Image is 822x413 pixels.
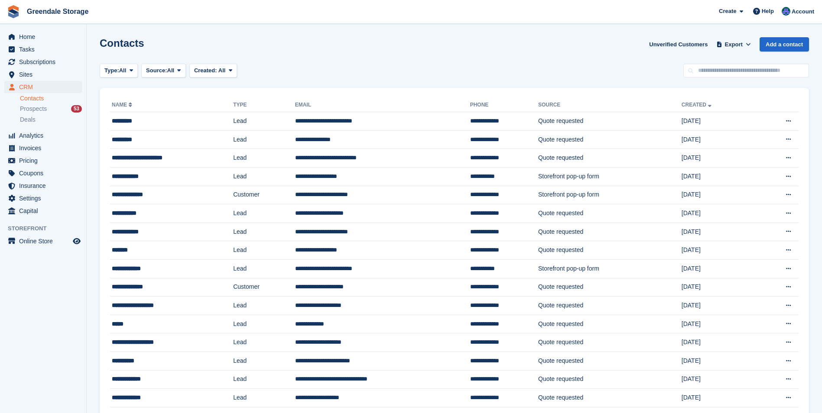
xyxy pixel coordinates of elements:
[470,98,538,112] th: Phone
[760,37,809,52] a: Add a contact
[538,333,682,352] td: Quote requested
[218,67,226,74] span: All
[4,68,82,81] a: menu
[100,37,144,49] h1: Contacts
[538,278,682,297] td: Quote requested
[538,223,682,241] td: Quote requested
[682,112,756,131] td: [DATE]
[682,352,756,370] td: [DATE]
[4,31,82,43] a: menu
[682,297,756,315] td: [DATE]
[19,235,71,247] span: Online Store
[715,37,753,52] button: Export
[762,7,774,16] span: Help
[682,149,756,168] td: [DATE]
[4,43,82,55] a: menu
[4,155,82,167] a: menu
[682,241,756,260] td: [DATE]
[167,66,175,75] span: All
[538,352,682,370] td: Quote requested
[194,67,217,74] span: Created:
[682,315,756,333] td: [DATE]
[233,370,295,389] td: Lead
[538,98,682,112] th: Source
[141,64,186,78] button: Source: All
[538,259,682,278] td: Storefront pop-up form
[112,102,134,108] a: Name
[4,235,82,247] a: menu
[233,186,295,204] td: Customer
[538,167,682,186] td: Storefront pop-up form
[7,5,20,18] img: stora-icon-8386f47178a22dfd0bd8f6a31ec36ba5ce8667c1dd55bd0f319d3a0aa187defe.svg
[4,81,82,93] a: menu
[682,102,713,108] a: Created
[19,129,71,142] span: Analytics
[782,7,790,16] img: Richard Harrison
[4,180,82,192] a: menu
[682,186,756,204] td: [DATE]
[538,315,682,333] td: Quote requested
[233,278,295,297] td: Customer
[19,31,71,43] span: Home
[646,37,711,52] a: Unverified Customers
[20,116,36,124] span: Deals
[233,241,295,260] td: Lead
[725,40,743,49] span: Export
[538,370,682,389] td: Quote requested
[719,7,736,16] span: Create
[8,224,86,233] span: Storefront
[682,259,756,278] td: [DATE]
[682,333,756,352] td: [DATE]
[233,130,295,149] td: Lead
[104,66,119,75] span: Type:
[233,204,295,223] td: Lead
[20,94,82,103] a: Contacts
[19,155,71,167] span: Pricing
[100,64,138,78] button: Type: All
[20,104,82,113] a: Prospects 53
[682,130,756,149] td: [DATE]
[19,142,71,154] span: Invoices
[20,115,82,124] a: Deals
[538,149,682,168] td: Quote requested
[682,278,756,297] td: [DATE]
[682,370,756,389] td: [DATE]
[538,241,682,260] td: Quote requested
[119,66,127,75] span: All
[682,389,756,407] td: [DATE]
[19,43,71,55] span: Tasks
[189,64,237,78] button: Created: All
[538,130,682,149] td: Quote requested
[538,297,682,315] td: Quote requested
[4,192,82,204] a: menu
[71,105,82,113] div: 53
[233,112,295,131] td: Lead
[682,223,756,241] td: [DATE]
[233,333,295,352] td: Lead
[4,142,82,154] a: menu
[538,112,682,131] td: Quote requested
[682,167,756,186] td: [DATE]
[20,105,47,113] span: Prospects
[4,167,82,179] a: menu
[538,186,682,204] td: Storefront pop-up form
[233,315,295,333] td: Lead
[19,68,71,81] span: Sites
[71,236,82,246] a: Preview store
[19,192,71,204] span: Settings
[792,7,814,16] span: Account
[538,389,682,407] td: Quote requested
[295,98,470,112] th: Email
[19,56,71,68] span: Subscriptions
[233,389,295,407] td: Lead
[19,167,71,179] span: Coupons
[233,352,295,370] td: Lead
[4,205,82,217] a: menu
[233,297,295,315] td: Lead
[23,4,92,19] a: Greendale Storage
[19,81,71,93] span: CRM
[538,204,682,223] td: Quote requested
[233,98,295,112] th: Type
[233,223,295,241] td: Lead
[146,66,167,75] span: Source:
